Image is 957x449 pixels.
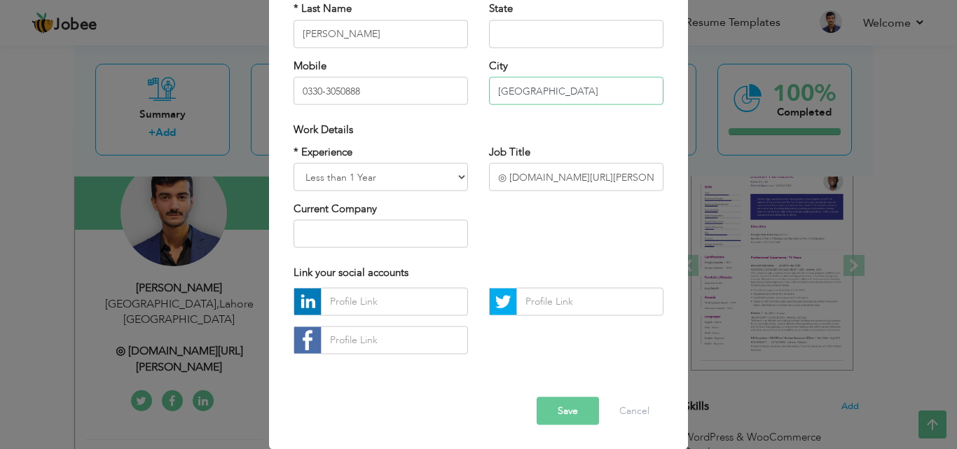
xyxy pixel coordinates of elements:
input: Profile Link [321,287,468,315]
img: Twitter [490,288,516,315]
label: * Experience [294,144,352,159]
label: Job Title [489,144,530,159]
img: facebook [294,326,321,353]
label: * Last Name [294,1,352,16]
input: Profile Link [321,326,468,354]
label: City [489,58,508,73]
button: Save [537,396,599,424]
input: Profile Link [516,287,663,315]
img: linkedin [294,288,321,315]
button: Cancel [605,396,663,424]
span: Work Details [294,123,353,137]
label: State [489,1,513,16]
label: Current Company [294,202,377,216]
label: Mobile [294,58,326,73]
span: Link your social accounts [294,265,408,279]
